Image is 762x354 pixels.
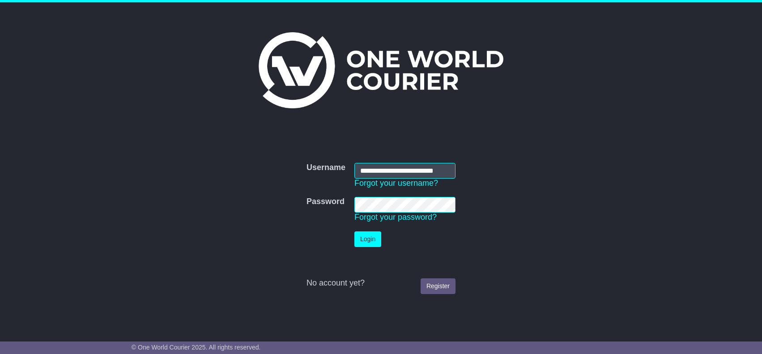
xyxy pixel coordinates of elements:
[354,179,438,188] a: Forgot your username?
[307,163,345,173] label: Username
[421,278,455,294] a: Register
[307,197,345,207] label: Password
[354,213,437,222] a: Forgot your password?
[132,344,261,351] span: © One World Courier 2025. All rights reserved.
[307,278,455,288] div: No account yet?
[259,32,503,108] img: One World
[354,231,381,247] button: Login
